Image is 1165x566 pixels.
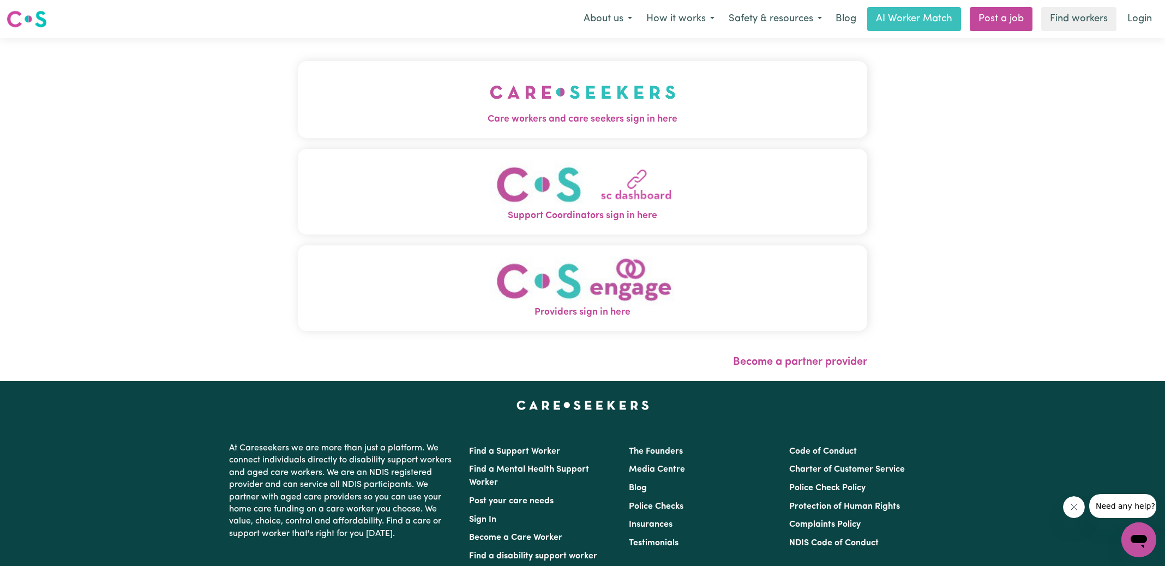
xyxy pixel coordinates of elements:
a: Police Check Policy [789,484,866,492]
span: Support Coordinators sign in here [298,209,867,223]
a: Find a disability support worker [469,552,597,561]
a: Find a Mental Health Support Worker [469,465,589,487]
a: The Founders [629,447,683,456]
button: Safety & resources [722,8,829,31]
a: Testimonials [629,539,678,547]
a: Protection of Human Rights [789,502,900,511]
p: At Careseekers we are more than just a platform. We connect individuals directly to disability su... [229,438,456,544]
a: Find workers [1041,7,1116,31]
a: NDIS Code of Conduct [789,539,879,547]
a: AI Worker Match [867,7,961,31]
a: Become a Care Worker [469,533,562,542]
button: Care workers and care seekers sign in here [298,61,867,137]
button: About us [577,8,639,31]
iframe: Message from company [1089,494,1156,518]
a: Insurances [629,520,672,529]
a: Media Centre [629,465,685,474]
a: Become a partner provider [733,357,867,368]
button: How it works [639,8,722,31]
button: Providers sign in here [298,245,867,331]
a: Post your care needs [469,497,554,505]
a: Find a Support Worker [469,447,560,456]
a: Code of Conduct [789,447,857,456]
a: Careseekers logo [7,7,47,32]
a: Careseekers home page [517,401,649,410]
span: Providers sign in here [298,305,867,320]
a: Police Checks [629,502,683,511]
a: Complaints Policy [789,520,861,529]
a: Blog [629,484,647,492]
a: Sign In [469,515,496,524]
span: Care workers and care seekers sign in here [298,112,867,127]
a: Post a job [970,7,1032,31]
iframe: Close message [1063,496,1085,518]
button: Support Coordinators sign in here [298,149,867,234]
a: Login [1121,7,1158,31]
iframe: Button to launch messaging window [1121,522,1156,557]
a: Blog [829,7,863,31]
img: Careseekers logo [7,9,47,29]
a: Charter of Customer Service [789,465,905,474]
